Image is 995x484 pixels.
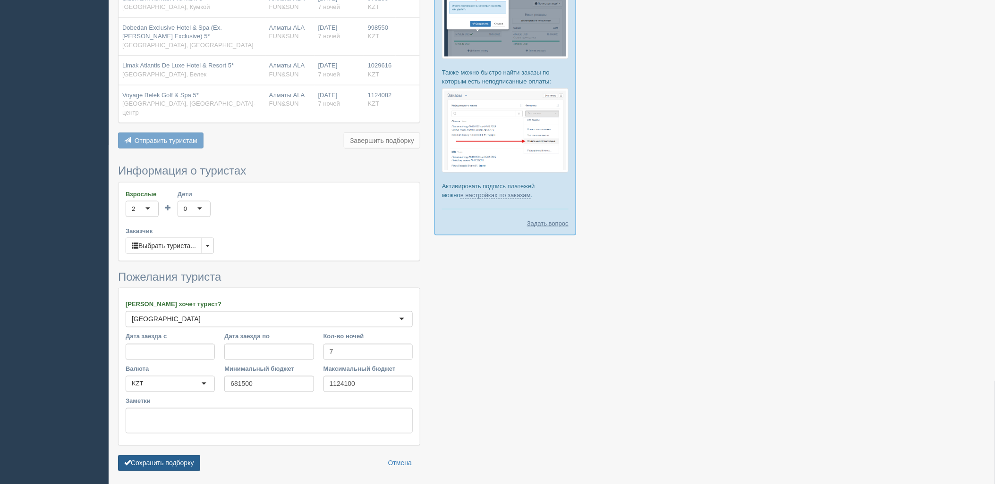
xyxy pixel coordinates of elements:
label: Заметки [126,397,413,406]
span: 7 ночей [318,71,340,78]
div: [DATE] [318,61,360,79]
p: Также можно быстро найти заказы по которым есть неподписанные оплаты: [442,68,569,86]
label: Минимальный бюджет [224,365,314,374]
span: 1029616 [368,62,392,69]
button: Отправить туристам [118,133,204,149]
div: KZT [132,379,144,389]
a: Отмена [382,455,418,471]
span: [GEOGRAPHIC_DATA], Кумкой [122,3,210,10]
div: [DATE] [318,91,360,108]
span: [GEOGRAPHIC_DATA], [GEOGRAPHIC_DATA] [122,42,254,49]
div: Алматы ALA [269,24,311,41]
label: [PERSON_NAME] хочет турист? [126,300,413,309]
span: 998550 [368,24,388,31]
span: KZT [368,71,380,78]
span: KZT [368,3,380,10]
span: KZT [368,100,380,107]
span: Limak Atlantis De Luxe Hotel & Resort 5* [122,62,234,69]
div: [GEOGRAPHIC_DATA] [132,315,201,324]
label: Валюта [126,365,215,374]
img: %D0%BF%D0%BE%D0%B4%D1%82%D0%B2%D0%B5%D1%80%D0%B6%D0%B4%D0%B5%D0%BD%D0%B8%D0%B5-%D0%BE%D0%BF%D0%BB... [442,88,569,172]
div: [DATE] [318,24,360,41]
h3: Информация о туристах [118,165,420,177]
span: 7 ночей [318,33,340,40]
button: Сохранить подборку [118,455,200,471]
span: Voyage Belek Golf & Spa 5* [122,92,199,99]
span: Пожелания туриста [118,270,221,283]
label: Дата заезда с [126,332,215,341]
a: в настройках по заказам [460,192,531,199]
div: 2 [132,204,135,214]
button: Завершить подборку [344,133,420,149]
div: 0 [184,204,187,214]
div: Алматы ALA [269,91,311,108]
span: [GEOGRAPHIC_DATA], [GEOGRAPHIC_DATA]-центр [122,100,255,116]
span: Отправить туристам [135,137,197,144]
span: FUN&SUN [269,100,299,107]
input: 7-10 или 7,10,14 [323,344,413,360]
label: Дата заезда по [224,332,314,341]
span: FUN&SUN [269,3,299,10]
span: Dobedan Exclusive Hotel & Spa (Ex. [PERSON_NAME] Exclusive) 5* [122,24,222,40]
label: Взрослые [126,190,159,199]
label: Кол-во ночей [323,332,413,341]
span: KZT [368,33,380,40]
span: [GEOGRAPHIC_DATA], Белек [122,71,206,78]
span: FUN&SUN [269,33,299,40]
span: FUN&SUN [269,71,299,78]
button: Выбрать туриста... [126,238,202,254]
label: Максимальный бюджет [323,365,413,374]
span: 7 ночей [318,3,340,10]
label: Заказчик [126,226,413,235]
span: 7 ночей [318,100,340,107]
a: Задать вопрос [527,219,569,228]
div: Алматы ALA [269,61,311,79]
p: Активировать подпись платежей можно . [442,182,569,200]
label: Дети [178,190,211,199]
span: 1124082 [368,92,392,99]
